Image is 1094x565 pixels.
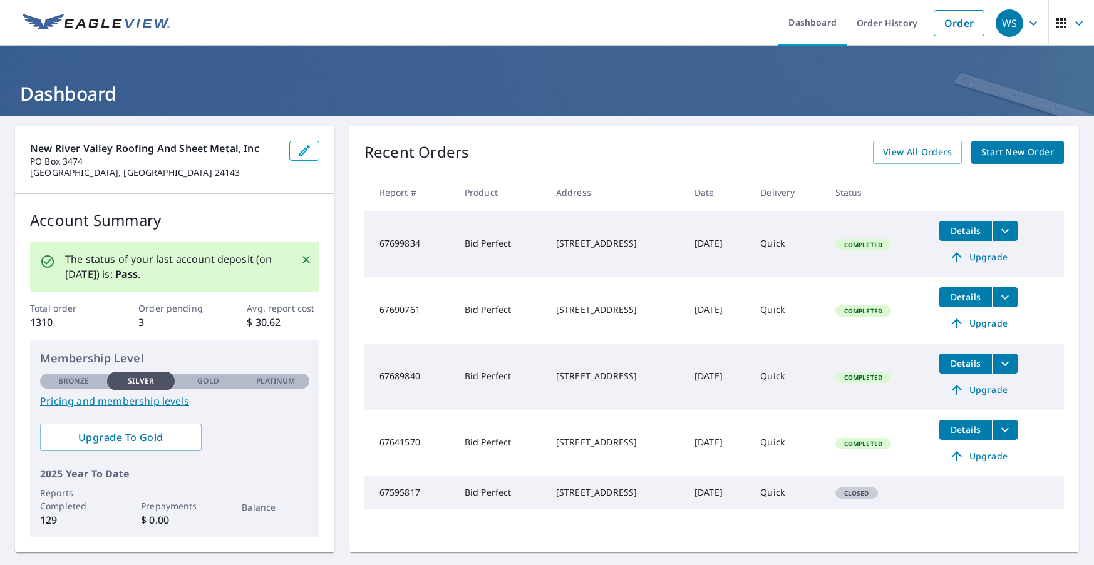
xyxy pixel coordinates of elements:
th: Status [825,174,929,211]
p: 129 [40,512,107,527]
button: filesDropdownBtn-67641570 [992,420,1018,440]
td: [DATE] [684,211,750,277]
td: Quick [750,476,825,509]
button: detailsBtn-67699834 [939,221,992,241]
th: Product [455,174,546,211]
div: [STREET_ADDRESS] [556,237,674,250]
span: Upgrade [947,316,1010,331]
td: Quick [750,410,825,476]
td: [DATE] [684,344,750,410]
p: 2025 Year To Date [40,466,309,481]
td: Bid Perfect [455,211,546,277]
p: Membership Level [40,350,309,367]
span: Upgrade To Gold [50,430,192,444]
span: Upgrade [947,449,1010,464]
a: Upgrade To Gold [40,424,202,451]
p: [GEOGRAPHIC_DATA], [GEOGRAPHIC_DATA] 24143 [30,167,279,178]
td: [DATE] [684,410,750,476]
a: Order [934,10,984,36]
th: Report # [364,174,455,211]
td: [DATE] [684,476,750,509]
div: [STREET_ADDRESS] [556,303,674,316]
th: Address [546,174,684,211]
p: Gold [197,375,219,387]
span: View All Orders [883,145,952,160]
td: Quick [750,211,825,277]
p: 1310 [30,315,102,330]
a: Pricing and membership levels [40,394,309,409]
a: Upgrade [939,446,1018,466]
img: EV Logo [23,14,170,33]
p: Silver [128,375,154,387]
span: Upgrade [947,382,1010,397]
p: 3 [138,315,210,330]
p: Account Summary [30,209,319,232]
th: Delivery [750,174,825,211]
p: Balance [242,501,309,514]
p: Order pending [138,302,210,315]
td: 67699834 [364,211,455,277]
p: $ 0.00 [141,512,208,527]
td: Bid Perfect [455,476,546,509]
td: Bid Perfect [455,277,546,344]
p: Reports Completed [40,486,107,512]
span: Upgrade [947,250,1010,265]
p: Bronze [58,375,90,387]
span: Details [947,357,984,369]
div: [STREET_ADDRESS] [556,370,674,382]
button: filesDropdownBtn-67689840 [992,354,1018,374]
td: Quick [750,277,825,344]
th: Date [684,174,750,211]
p: Prepayments [141,499,208,512]
a: Upgrade [939,380,1018,400]
p: New River Valley Roofing and Sheet Metal, Inc [30,141,279,156]
button: detailsBtn-67690761 [939,287,992,307]
span: Completed [837,373,890,382]
td: [DATE] [684,277,750,344]
p: The status of your last account deposit (on [DATE]) is: . [65,252,286,282]
td: 67595817 [364,476,455,509]
div: [STREET_ADDRESS] [556,486,674,499]
a: View All Orders [873,141,962,164]
p: Recent Orders [364,141,470,164]
td: 67641570 [364,410,455,476]
span: Closed [837,489,877,497]
span: Details [947,291,984,303]
button: filesDropdownBtn-67690761 [992,287,1018,307]
button: Close [298,252,314,268]
a: Upgrade [939,247,1018,267]
span: Details [947,424,984,435]
td: 67690761 [364,277,455,344]
span: Completed [837,439,890,448]
span: Completed [837,307,890,315]
h1: Dashboard [15,81,1079,106]
p: PO Box 3474 [30,156,279,167]
a: Upgrade [939,313,1018,333]
button: filesDropdownBtn-67699834 [992,221,1018,241]
span: Details [947,225,984,237]
p: Total order [30,302,102,315]
a: Start New Order [971,141,1064,164]
button: detailsBtn-67641570 [939,420,992,440]
td: Bid Perfect [455,344,546,410]
td: Bid Perfect [455,410,546,476]
button: detailsBtn-67689840 [939,354,992,374]
td: 67689840 [364,344,455,410]
p: Avg. report cost [247,302,319,315]
td: Quick [750,344,825,410]
div: WS [996,9,1023,37]
span: Completed [837,240,890,249]
p: $ 30.62 [247,315,319,330]
span: Start New Order [981,145,1054,160]
b: Pass [115,267,138,281]
p: Platinum [256,375,296,387]
div: [STREET_ADDRESS] [556,436,674,449]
